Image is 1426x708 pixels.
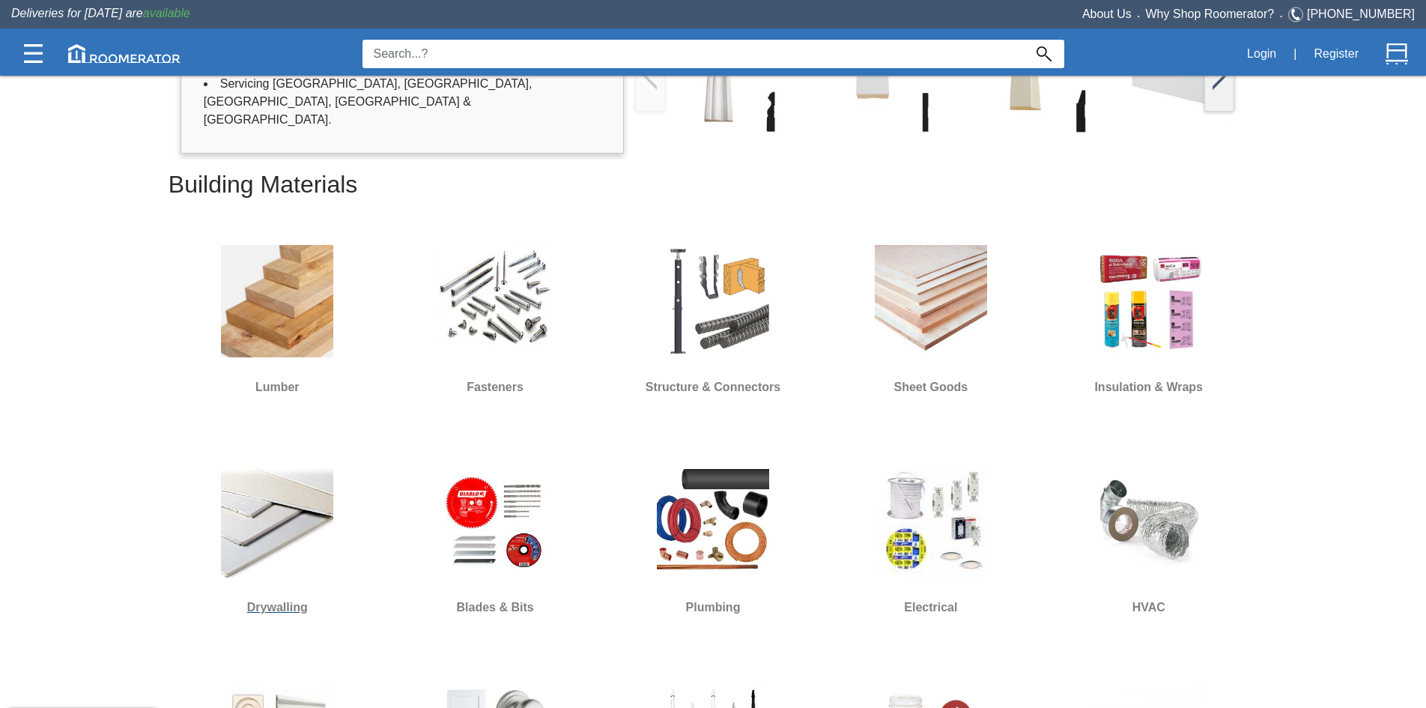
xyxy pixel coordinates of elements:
img: Cart.svg [1386,43,1408,65]
img: Screw.jpg [439,245,551,357]
button: Register [1305,38,1367,70]
input: Search...? [362,40,1024,68]
img: Drywall.jpg [221,465,333,578]
h6: Drywalling [183,598,371,617]
a: Insulation & Wraps [1055,234,1243,406]
h6: HVAC [1055,598,1243,617]
div: | [1284,37,1305,70]
a: Sheet Goods [837,234,1025,406]
img: Insulation.jpg [1093,245,1205,357]
img: Telephone.svg [1288,5,1307,24]
span: • [1274,13,1288,19]
img: S&H.jpg [657,245,769,357]
li: Servicing [GEOGRAPHIC_DATA], [GEOGRAPHIC_DATA], [GEOGRAPHIC_DATA], [GEOGRAPHIC_DATA] & [GEOGRAPHI... [204,69,601,135]
a: Why Shop Roomerator? [1146,7,1275,20]
img: Search_Icon.svg [1037,46,1052,61]
a: Plumbing [619,454,807,626]
a: HVAC [1055,454,1243,626]
a: Fasteners [401,234,589,406]
span: • [1132,13,1146,19]
h6: Structure & Connectors [619,378,807,397]
h2: Building Materials [169,160,1257,210]
img: Plumbing.jpg [657,465,769,578]
h6: Plumbing [619,598,807,617]
img: Sheet_Good.jpg [875,245,987,357]
img: /app/images/Buttons/favicon.jpg [643,63,657,90]
a: Electrical [837,454,1025,626]
h6: Fasteners [401,378,589,397]
img: HVAC.jpg [1093,465,1205,578]
a: About Us [1082,7,1132,20]
h6: Sheet Goods [837,378,1025,397]
h6: Electrical [837,598,1025,617]
button: Login [1239,38,1284,70]
span: Deliveries for [DATE] are [11,7,190,19]
a: Blades & Bits [401,454,589,626]
span: available [143,7,190,19]
img: /app/images/Buttons/favicon.jpg [1213,63,1226,90]
img: Electrical.jpg [875,465,987,578]
a: Drywalling [183,454,371,626]
h6: Blades & Bits [401,598,589,617]
img: Categories.svg [24,44,43,63]
img: roomerator-logo.svg [68,44,180,63]
h6: Lumber [183,378,371,397]
a: Lumber [183,234,371,406]
a: Structure & Connectors [619,234,807,406]
img: Blades-&-Bits.jpg [439,465,551,578]
h6: Insulation & Wraps [1055,378,1243,397]
a: [PHONE_NUMBER] [1307,7,1415,20]
img: Lumber.jpg [221,245,333,357]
